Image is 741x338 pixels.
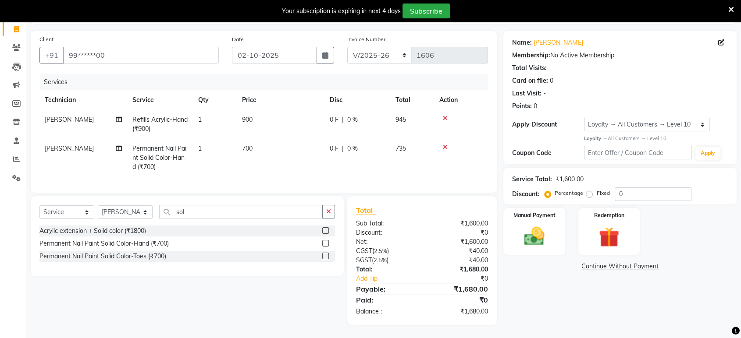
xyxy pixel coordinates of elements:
input: Search or Scan [159,205,323,218]
span: SGST [356,256,372,264]
div: ( ) [349,246,422,256]
span: 0 F [330,115,338,124]
div: 0 [550,76,553,85]
div: Services [40,74,495,90]
div: All Customers → Level 10 [584,135,728,142]
div: ₹1,600.00 [556,175,583,184]
a: Continue Without Payment [505,262,735,271]
span: 0 % [347,115,358,124]
div: Your subscription is expiring in next 4 days [282,7,401,16]
label: Invoice Number [347,35,385,43]
div: Total: [349,265,422,274]
div: Card on file: [512,76,548,85]
th: Qty [193,90,237,110]
div: Name: [512,38,532,47]
div: Service Total: [512,175,552,184]
div: Discount: [349,228,422,237]
div: No Active Membership [512,51,728,60]
span: 0 % [347,144,358,153]
div: Balance : [349,307,422,316]
label: Fixed [596,189,609,197]
div: Permanent Nail Paint Solid Color-Hand (₹700) [39,239,169,248]
span: CGST [356,247,372,255]
div: Acrylic extension + Solid color (₹1800) [39,226,146,236]
span: 900 [242,116,253,123]
div: Last Visit: [512,89,541,98]
span: Permanent Nail Paint Solid Color-Hand (₹700) [132,144,186,171]
img: _gift.svg [592,225,625,250]
label: Client [39,35,53,43]
th: Technician [39,90,127,110]
div: ₹1,680.00 [422,307,495,316]
div: Discount: [512,190,539,199]
a: Add Tip [349,274,434,283]
div: ₹1,600.00 [422,219,495,228]
th: Service [127,90,193,110]
div: ₹1,680.00 [422,265,495,274]
span: 1 [198,116,202,123]
div: Permanent Nail Paint Solid Color-Toes (₹700) [39,252,166,261]
button: Subscribe [403,4,450,18]
span: 2.5% [374,247,387,254]
input: Search by Name/Mobile/Email/Code [63,47,219,63]
label: Percentage [555,189,583,197]
div: Sub Total: [349,219,422,228]
span: Total [356,206,376,215]
span: 735 [395,144,406,152]
div: ₹0 [422,295,495,305]
th: Price [237,90,324,110]
div: ₹40.00 [422,256,495,265]
div: ₹1,680.00 [422,284,495,294]
span: 945 [395,116,406,123]
div: ( ) [349,256,422,265]
label: Date [232,35,244,43]
span: [PERSON_NAME] [45,144,94,152]
div: ₹0 [434,274,495,283]
span: Refills Acrylic-Hand (₹900) [132,116,188,133]
div: Points: [512,102,532,111]
a: [PERSON_NAME] [534,38,583,47]
label: Manual Payment [513,211,556,219]
strong: Loyalty → [584,135,607,141]
span: 0 F [330,144,338,153]
div: ₹40.00 [422,246,495,256]
span: [PERSON_NAME] [45,116,94,123]
div: Total Visits: [512,63,547,73]
div: ₹1,600.00 [422,237,495,246]
div: Coupon Code [512,148,584,158]
th: Action [434,90,488,110]
th: Total [390,90,434,110]
input: Enter Offer / Coupon Code [584,146,692,159]
th: Disc [324,90,390,110]
span: 2.5% [374,257,387,264]
div: Net: [349,237,422,246]
div: Payable: [349,284,422,294]
button: Apply [695,147,720,160]
label: Redemption [594,211,624,219]
div: - [543,89,546,98]
div: Apply Discount [512,120,584,129]
span: | [342,144,344,153]
div: Paid: [349,295,422,305]
span: 1 [198,144,202,152]
div: Membership: [512,51,550,60]
button: +91 [39,47,64,63]
span: | [342,115,344,124]
div: ₹0 [422,228,495,237]
span: 700 [242,144,253,152]
div: 0 [534,102,537,111]
img: _cash.svg [518,225,551,248]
